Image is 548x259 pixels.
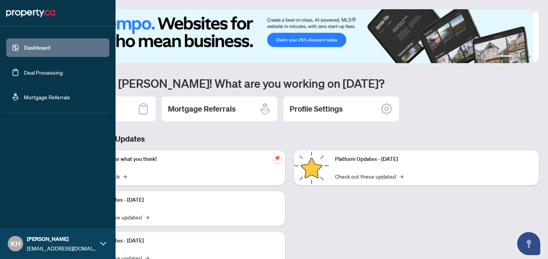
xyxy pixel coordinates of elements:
[168,104,236,114] h2: Mortgage Referrals
[290,104,343,114] h2: Profile Settings
[123,172,127,180] span: →
[522,55,525,58] button: 3
[11,238,20,249] span: KH
[145,213,149,221] span: →
[24,69,63,76] a: Deal Processing
[528,55,531,58] button: 4
[335,155,533,164] p: Platform Updates - [DATE]
[294,150,329,185] img: Platform Updates - June 23, 2025
[81,196,279,204] p: Platform Updates - [DATE]
[273,154,282,163] span: pushpin
[40,134,539,144] h3: Brokerage & Industry Updates
[516,55,519,58] button: 2
[6,7,55,19] img: logo
[24,94,70,100] a: Mortgage Referrals
[500,55,513,58] button: 1
[27,235,96,243] span: [PERSON_NAME]
[27,244,96,252] span: [EMAIL_ADDRESS][DOMAIN_NAME]
[335,172,403,180] a: Check out these updates!→
[40,9,533,63] img: Slide 0
[517,232,540,255] button: Open asap
[81,155,279,164] p: We want to hear what you think!
[399,172,403,180] span: →
[40,76,539,90] h1: Welcome back [PERSON_NAME]! What are you working on [DATE]?
[24,44,50,51] a: Dashboard
[81,237,279,245] p: Platform Updates - [DATE]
